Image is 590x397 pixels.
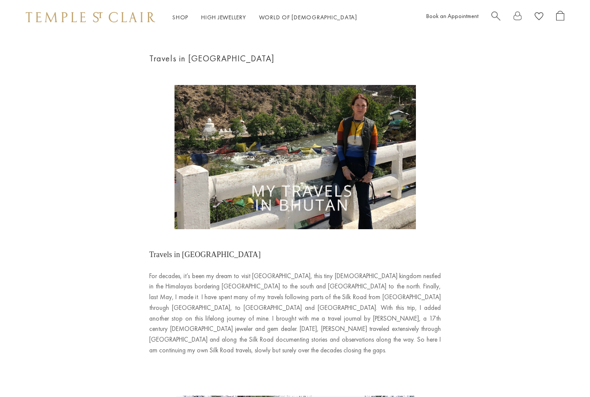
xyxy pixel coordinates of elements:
[149,52,441,66] h1: Travels in [GEOGRAPHIC_DATA]
[556,11,564,24] a: Open Shopping Bag
[26,12,155,22] img: Temple St. Clair
[535,11,543,24] a: View Wishlist
[172,13,188,21] a: ShopShop
[201,13,246,21] a: High JewelleryHigh Jewellery
[259,13,357,21] a: World of [DEMOGRAPHIC_DATA]World of [DEMOGRAPHIC_DATA]
[426,12,479,20] a: Book an Appointment
[491,11,500,24] a: Search
[149,249,441,261] h3: Travels in [GEOGRAPHIC_DATA]
[547,357,581,388] iframe: Gorgias live chat messenger
[172,12,357,23] nav: Main navigation
[149,271,441,356] p: For decades, it’s been my dream to visit [GEOGRAPHIC_DATA], this tiny [DEMOGRAPHIC_DATA] kingdom ...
